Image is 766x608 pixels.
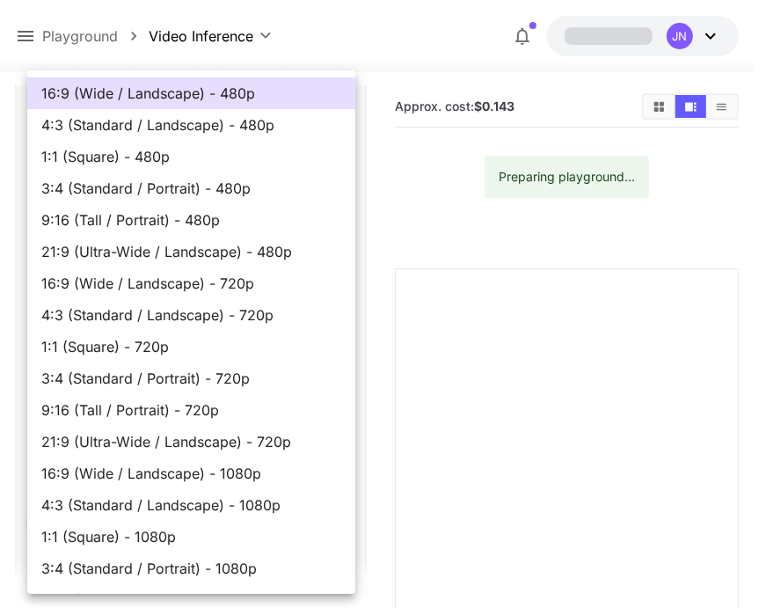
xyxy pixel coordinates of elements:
[41,83,341,104] span: 16:9 (Wide / Landscape) - 480p
[41,241,341,262] span: 21:9 (Ultra-Wide / Landscape) - 480p
[41,336,341,357] span: 1:1 (Square) - 720p
[41,526,341,547] span: 1:1 (Square) - 1080p
[41,114,341,136] span: 4:3 (Standard / Landscape) - 480p
[41,178,341,199] span: 3:4 (Standard / Portrait) - 480p
[41,209,341,231] span: 9:16 (Tall / Portrait) - 480p
[41,399,341,421] span: 9:16 (Tall / Portrait) - 720p
[41,463,341,484] span: 16:9 (Wide / Landscape) - 1080p
[41,431,341,452] span: 21:9 (Ultra-Wide / Landscape) - 720p
[41,146,341,167] span: 1:1 (Square) - 480p
[41,368,341,389] span: 3:4 (Standard / Portrait) - 720p
[41,494,341,516] span: 4:3 (Standard / Landscape) - 1080p
[41,558,341,579] span: 3:4 (Standard / Portrait) - 1080p
[41,273,341,294] span: 16:9 (Wide / Landscape) - 720p
[41,304,341,326] span: 4:3 (Standard / Landscape) - 720p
